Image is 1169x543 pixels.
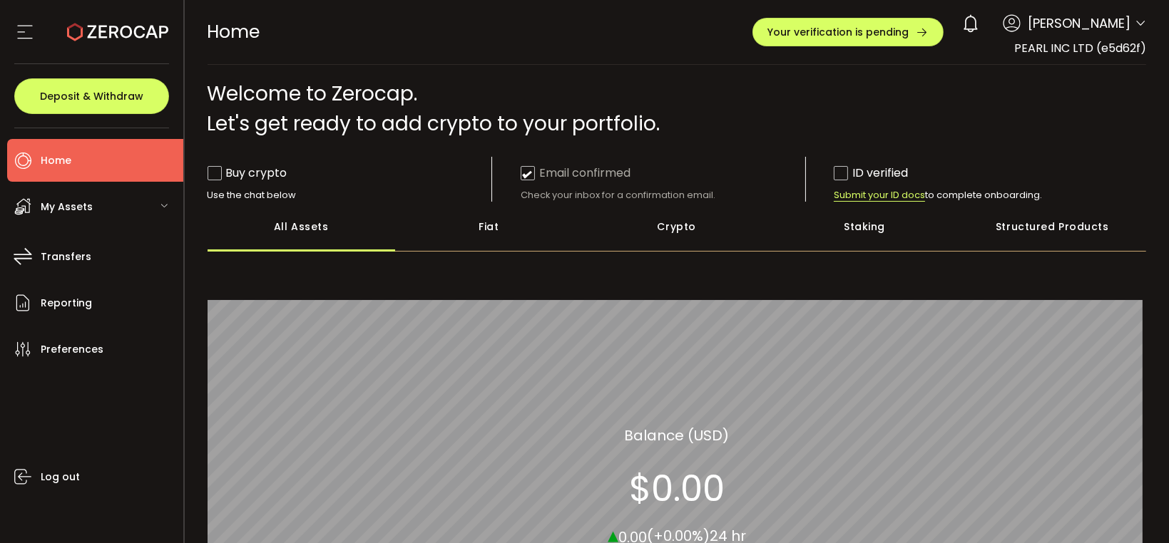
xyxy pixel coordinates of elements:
iframe: Chat Widget [1004,389,1169,543]
span: Reporting [41,293,92,314]
button: Deposit & Withdraw [14,78,169,114]
div: Crypto [583,202,770,252]
section: Balance (USD) [624,425,729,446]
span: Preferences [41,339,103,360]
div: Check your inbox for a confirmation email. [521,189,805,202]
span: Your verification is pending [767,27,909,37]
div: Fiat [395,202,583,252]
span: [PERSON_NAME] [1028,14,1130,33]
button: Your verification is pending [752,18,944,46]
div: Welcome to Zerocap. Let's get ready to add crypto to your portfolio. [208,79,1147,139]
span: Submit your ID docs [834,189,925,202]
span: Home [208,19,260,44]
div: Structured Products [959,202,1146,252]
span: My Assets [41,197,93,217]
div: Use the chat below [208,189,492,202]
div: Buy crypto [208,164,287,182]
span: Transfers [41,247,91,267]
span: Deposit & Withdraw [40,91,143,101]
div: All Assets [208,202,395,252]
span: Home [41,150,71,171]
div: Email confirmed [521,164,631,182]
div: ID verified [834,164,908,182]
section: $0.00 [629,467,725,510]
span: PEARL INC LTD (e5d62f) [1014,40,1146,56]
div: Staking [770,202,958,252]
span: Log out [41,467,80,487]
div: to complete onboarding. [834,189,1118,202]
